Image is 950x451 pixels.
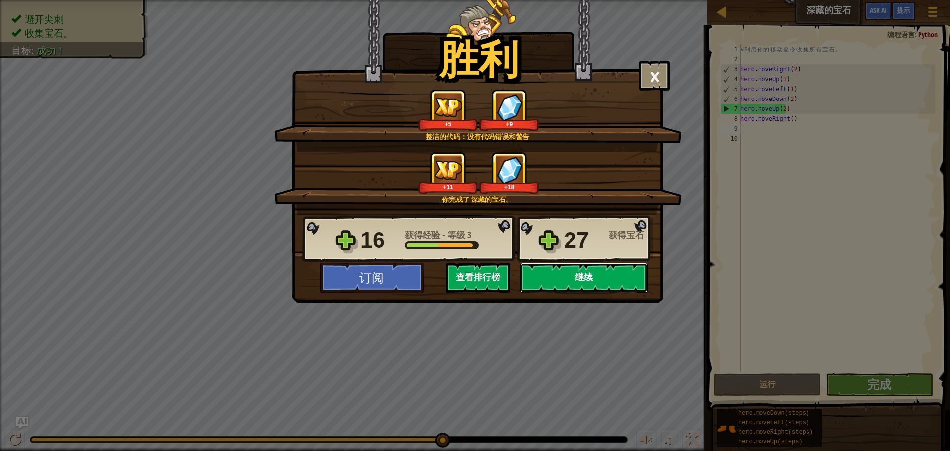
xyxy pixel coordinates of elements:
div: +11 [420,183,476,191]
button: × [639,61,670,91]
div: 你完成了 深藏的宝石。 [321,195,633,204]
button: 订阅 [320,263,424,293]
img: 获得宝石 [497,94,522,121]
div: +5 [420,120,476,128]
div: 整洁的代码：没有代码错误和警告 [321,132,633,142]
img: 获得宝石 [497,156,522,184]
button: 继续 [520,263,648,293]
span: 等级 [445,229,467,241]
div: +9 [481,120,537,128]
img: 获得经验 [434,98,462,117]
div: +18 [481,183,537,191]
div: 16 [360,224,399,256]
div: - [405,231,471,240]
button: 查看排行榜 [446,263,510,293]
span: 获得经验 [405,229,442,241]
span: 3 [467,229,471,241]
div: 获得宝石 [609,231,653,240]
img: 获得经验 [434,160,462,180]
h1: 胜利 [439,37,519,80]
div: 27 [564,224,603,256]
